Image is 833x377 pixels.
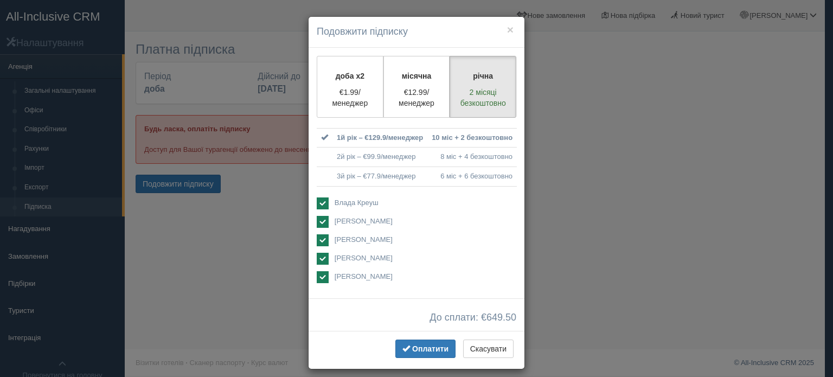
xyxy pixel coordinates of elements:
span: [PERSON_NAME] [335,272,393,280]
p: €12.99/менеджер [390,87,443,108]
span: Влада Креуш [335,199,379,207]
span: [PERSON_NAME] [335,235,393,244]
td: 6 міс + 6 безкоштовно [427,167,517,186]
button: Скасувати [463,340,514,358]
p: річна [457,71,509,81]
p: 2 місяці безкоштовно [457,87,509,108]
td: 10 міс + 2 безкоштовно [427,128,517,148]
td: 2й рік – €99.9/менеджер [332,148,427,167]
span: До сплати: € [430,312,516,323]
button: × [507,24,514,35]
p: доба x2 [324,71,376,81]
span: Оплатити [412,344,448,353]
span: 649.50 [486,312,516,323]
span: [PERSON_NAME] [335,254,393,262]
h4: Подовжити підписку [317,25,516,39]
p: місячна [390,71,443,81]
td: 1й рік – €129.9/менеджер [332,128,427,148]
td: 8 міс + 4 безкоштовно [427,148,517,167]
span: [PERSON_NAME] [335,217,393,225]
button: Оплатити [395,340,456,358]
p: €1.99/менеджер [324,87,376,108]
td: 3й рік – €77.9/менеджер [332,167,427,186]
